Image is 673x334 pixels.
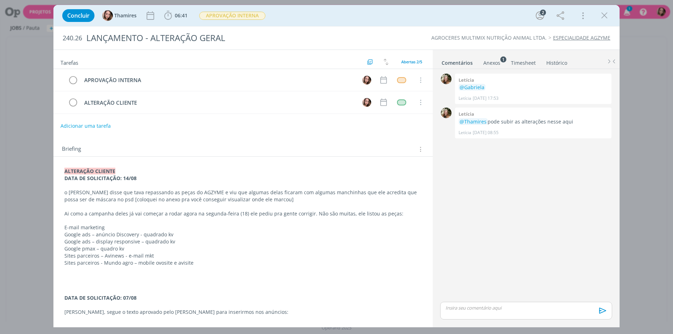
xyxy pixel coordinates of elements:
[401,59,422,64] span: Abertas 2/5
[459,111,474,117] b: Letícia
[199,12,265,20] span: APROVAÇÃO INTERNA
[64,238,422,245] p: Google ads – display responsive – quadrado kv
[361,75,372,85] button: T
[199,11,266,20] button: APROVAÇÃO INTERNA
[64,259,422,266] p: Sites parceiros - Mundo agro – mobile ovosite e avisite
[384,59,389,65] img: arrow-down-up.svg
[64,231,422,238] p: Google ads – anúncio Discovery - quadrado kv
[441,56,473,67] a: Comentários
[67,13,90,18] span: Concluir
[441,108,451,118] img: L
[81,76,356,85] div: APROVAÇÃO INTERNA
[362,98,371,107] img: T
[459,95,471,102] p: Letícia
[64,309,422,316] p: [PERSON_NAME], segue o texto aprovado pelo [PERSON_NAME] para inserirmos nos anúncios:
[60,120,111,132] button: Adicionar uma tarefa
[362,76,371,85] img: T
[500,56,506,62] sup: 1
[64,224,422,231] p: E-mail marketing
[114,13,137,18] span: Thamires
[473,129,499,136] span: [DATE] 08:55
[61,58,78,66] span: Tarefas
[64,245,422,252] p: Google pmax – quadro kv
[64,168,115,174] strong: ALTERAÇÃO CLIENTE
[431,34,547,41] a: AGROCERES MULTIMIX NUTRIÇÃO ANIMAL LTDA.
[102,10,113,21] img: T
[483,59,500,67] div: Anexos
[441,74,451,84] img: L
[460,118,487,125] span: @Thamires
[459,129,471,136] p: Letícia
[62,145,81,154] span: Briefing
[459,118,608,125] p: pode subir as alterações nesse aqui
[102,10,137,21] button: TThamires
[511,56,536,67] a: Timesheet
[53,5,620,327] div: dialog
[460,84,484,91] span: @Gabriela
[64,189,422,203] p: o [PERSON_NAME] disse que tava repassando as peças do AGZYME e viu que algumas delas ficaram com ...
[162,10,189,21] button: 06:41
[459,77,474,83] b: Letícia
[62,9,94,22] button: Concluir
[361,97,372,108] button: T
[81,98,356,107] div: ALTERAÇÃO CLIENTE
[546,56,568,67] a: Histórico
[473,95,499,102] span: [DATE] 17:53
[540,10,546,16] div: 2
[534,10,546,21] button: 2
[84,29,379,47] div: LANÇAMENTO - ALTERAÇÃO GERAL
[64,294,137,301] strong: DATA DE SOLICITAÇÃO: 07/08
[553,34,610,41] a: ESPECIALIDADE AGZYME
[175,12,188,19] span: 06:41
[64,210,422,217] p: Ai como a campanha deles já vai começar a rodar agora na segunda-feira (18) ele pediu pra gente c...
[63,34,82,42] span: 240.26
[64,252,422,259] p: Sites parceiros – Avinews - e-mail mkt
[64,175,137,182] strong: DATA DE SOLICITAÇÃO: 14/08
